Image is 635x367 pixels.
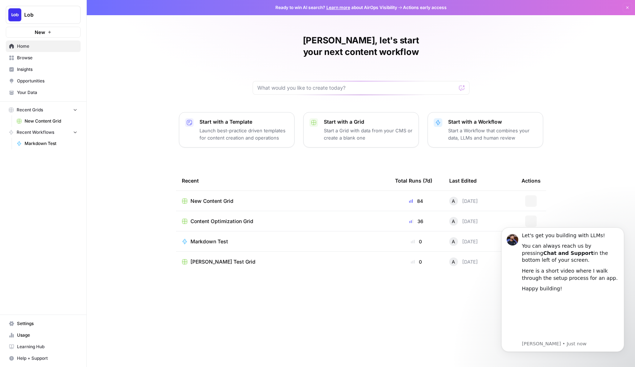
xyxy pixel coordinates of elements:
[6,27,81,38] button: New
[35,29,45,36] span: New
[190,197,233,205] span: New Content Grid
[6,341,81,353] a: Learning Hub
[25,140,77,147] span: Markdown Test
[13,115,81,127] a: New Content Grid
[449,237,478,246] div: [DATE]
[395,171,432,191] div: Total Runs (7d)
[324,118,413,125] p: Start with a Grid
[8,8,21,21] img: Lob Logo
[452,218,455,225] span: A
[182,197,383,205] a: New Content Grid
[303,112,419,148] button: Start with a GridStart a Grid with data from your CMS or create a blank one
[182,258,383,265] a: [PERSON_NAME] Test Grid
[6,104,81,115] button: Recent Grids
[190,218,253,225] span: Content Optimization Grid
[449,217,478,226] div: [DATE]
[448,118,537,125] p: Start with a Workflow
[17,107,43,113] span: Recent Grids
[449,257,478,266] div: [DATE]
[324,127,413,141] p: Start a Grid with data from your CMS or create a blank one
[199,118,288,125] p: Start with a Template
[448,127,537,141] p: Start a Workflow that combines your data, LLMs and human review
[326,5,350,10] a: Learn more
[6,75,81,87] a: Opportunities
[17,43,77,50] span: Home
[182,171,383,191] div: Recent
[179,112,295,148] button: Start with a TemplateLaunch best-practice driven templates for content creation and operations
[17,343,77,350] span: Learning Hub
[6,40,81,52] a: Home
[452,258,455,265] span: A
[24,11,68,18] span: Lob
[17,78,77,84] span: Opportunities
[6,329,81,341] a: Usage
[395,238,438,245] div: 0
[257,84,456,91] input: What would you like to create today?
[452,238,455,245] span: A
[395,218,438,225] div: 36
[6,6,81,24] button: Workspace: Lob
[17,355,77,362] span: Help + Support
[428,112,543,148] button: Start with a WorkflowStart a Workflow that combines your data, LLMs and human review
[452,197,455,205] span: A
[6,127,81,138] button: Recent Workflows
[17,66,77,73] span: Insights
[25,118,77,124] span: New Content Grid
[17,55,77,61] span: Browse
[253,35,469,58] h1: [PERSON_NAME], let's start your next content workflow
[190,258,256,265] span: [PERSON_NAME] Test Grid
[522,171,541,191] div: Actions
[199,127,288,141] p: Launch best-practice driven templates for content creation and operations
[182,218,383,225] a: Content Optimization Grid
[190,238,228,245] span: Markdown Test
[6,87,81,98] a: Your Data
[17,129,54,136] span: Recent Workflows
[449,197,478,205] div: [DATE]
[449,171,477,191] div: Last Edited
[17,89,77,96] span: Your Data
[395,197,438,205] div: 84
[17,320,77,327] span: Settings
[31,122,128,129] p: Message from Steven, sent Just now
[13,138,81,149] a: Markdown Test
[6,318,81,329] a: Settings
[395,258,438,265] div: 0
[31,78,128,121] iframe: youtube
[6,52,81,64] a: Browse
[6,64,81,75] a: Insights
[17,332,77,338] span: Usage
[275,4,397,11] span: Ready to win AI search? about AirOps Visibility
[182,238,383,245] a: Markdown Test
[403,4,447,11] span: Actions early access
[6,353,81,364] button: Help + Support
